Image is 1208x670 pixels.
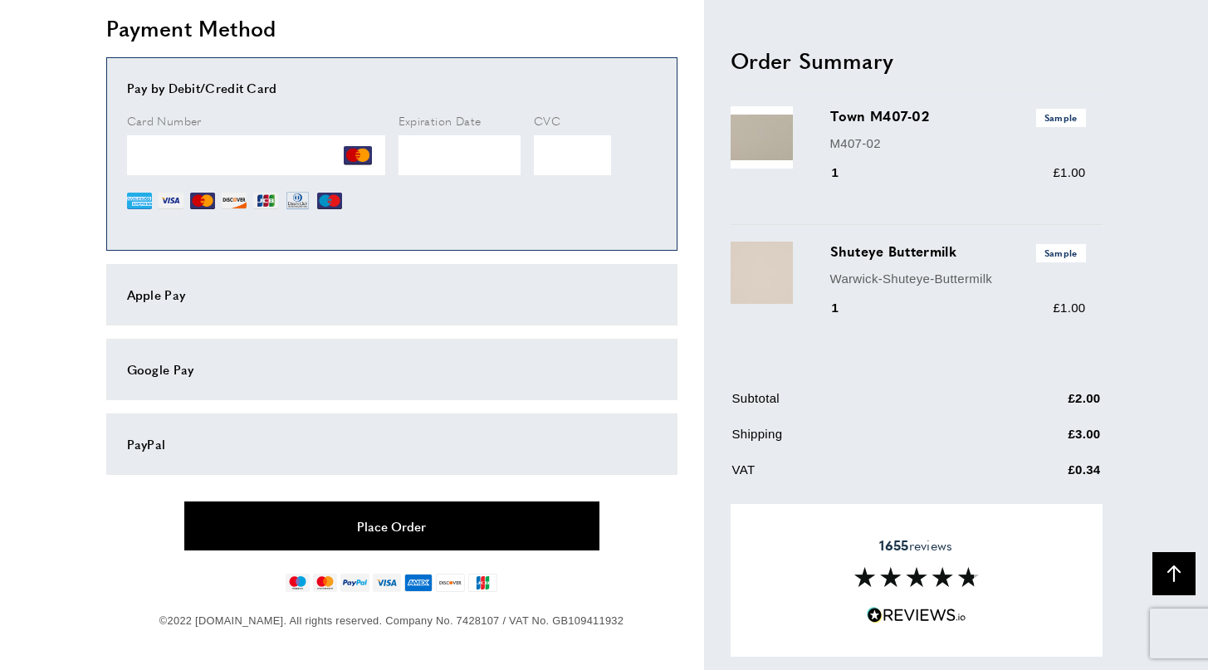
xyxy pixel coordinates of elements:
div: Google Pay [127,359,657,379]
span: CVC [534,112,560,129]
img: MI.png [317,188,342,213]
span: £1.00 [1053,301,1085,315]
strong: 1655 [879,536,908,555]
span: reviews [879,537,952,554]
img: mastercard [313,574,337,592]
img: Shuteye Buttermilk [731,242,793,304]
h2: Order Summary [731,45,1103,75]
img: jcb [468,574,497,592]
td: £3.00 [986,424,1101,457]
span: Card Number [127,112,202,129]
img: MC.png [190,188,215,213]
h3: Town M407-02 [830,106,1086,126]
iframe: Secure Credit Card Frame - CVV [534,135,611,175]
td: Shipping [732,424,985,457]
p: Warwick-Shuteye-Buttermilk [830,268,1086,288]
div: Apple Pay [127,285,657,305]
span: ©2022 [DOMAIN_NAME]. All rights reserved. Company No. 7428107 / VAT No. GB109411932 [159,614,624,627]
img: visa [373,574,400,592]
td: £2.00 [986,389,1101,421]
img: Town M407-02 [731,106,793,169]
p: M407-02 [830,133,1086,153]
img: Reviews section [854,567,979,587]
span: Expiration Date [399,112,482,129]
td: Subtotal [732,389,985,421]
img: discover [436,574,465,592]
td: Grand Total [732,496,985,531]
h2: Payment Method [106,13,677,43]
img: MC.png [344,141,372,169]
div: PayPal [127,434,657,454]
img: maestro [286,574,310,592]
img: JCB.png [253,188,278,213]
div: Pay by Debit/Credit Card [127,78,657,98]
img: DI.png [222,188,247,213]
td: £0.34 [986,460,1101,492]
div: 1 [830,298,863,318]
span: Sample [1036,109,1086,126]
span: £1.00 [1053,165,1085,179]
img: paypal [340,574,369,592]
img: DN.png [285,188,311,213]
iframe: Secure Credit Card Frame - Credit Card Number [127,135,385,175]
iframe: Secure Credit Card Frame - Expiration Date [399,135,521,175]
img: Reviews.io 5 stars [867,607,966,623]
div: 1 [830,163,863,183]
td: £5.00 [986,496,1101,531]
button: Place Order [184,501,599,550]
img: AE.png [127,188,152,213]
h3: Shuteye Buttermilk [830,242,1086,262]
td: VAT [732,460,985,492]
span: Sample [1036,244,1086,262]
img: american-express [404,574,433,592]
img: VI.png [159,188,183,213]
